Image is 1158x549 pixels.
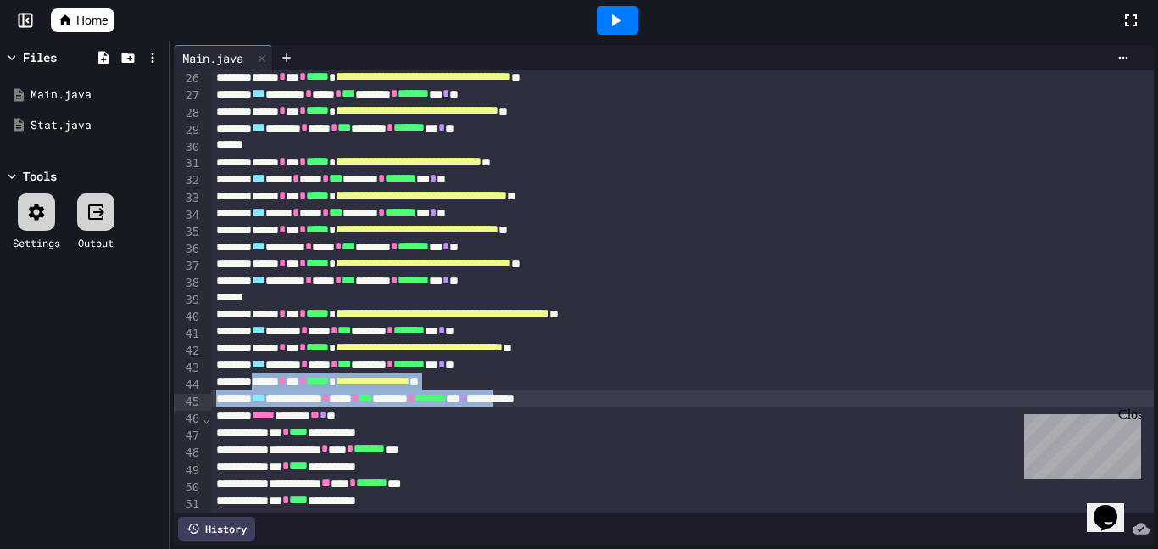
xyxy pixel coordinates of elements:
[174,241,202,258] div: 36
[174,462,202,479] div: 49
[178,517,255,541] div: History
[174,70,202,87] div: 26
[174,155,202,172] div: 31
[174,122,202,139] div: 29
[174,394,202,411] div: 45
[174,496,202,513] div: 51
[13,235,60,250] div: Settings
[174,139,202,156] div: 30
[76,12,108,29] span: Home
[174,224,202,241] div: 35
[174,377,202,394] div: 44
[174,275,202,292] div: 38
[174,445,202,462] div: 48
[174,105,202,122] div: 28
[174,292,202,309] div: 39
[174,428,202,445] div: 47
[51,8,114,32] a: Home
[174,190,202,207] div: 33
[174,87,202,104] div: 27
[23,48,57,66] div: Files
[174,258,202,275] div: 37
[78,235,114,250] div: Output
[202,412,210,425] span: Fold line
[174,343,202,360] div: 42
[31,117,163,134] div: Stat.java
[174,49,252,67] div: Main.java
[174,360,202,377] div: 43
[174,411,202,428] div: 46
[1087,481,1141,532] iframe: chat widget
[23,167,57,185] div: Tools
[174,45,273,70] div: Main.java
[174,172,202,189] div: 32
[174,207,202,224] div: 34
[174,326,202,343] div: 41
[1017,407,1141,479] iframe: chat widget
[31,87,163,104] div: Main.java
[174,479,202,496] div: 50
[174,309,202,326] div: 40
[7,7,117,108] div: Chat with us now!Close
